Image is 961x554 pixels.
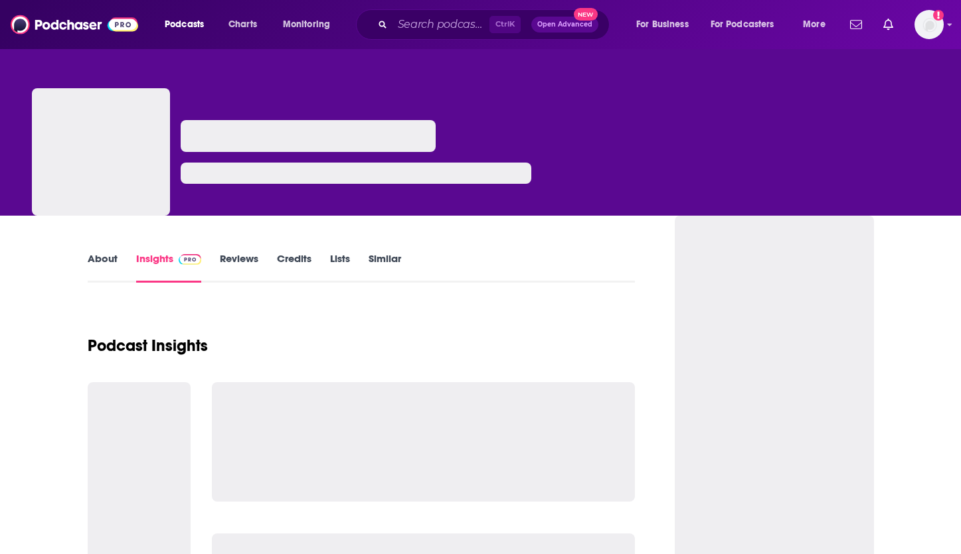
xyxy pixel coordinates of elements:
a: Charts [220,14,265,35]
div: Search podcasts, credits, & more... [369,9,622,40]
img: Podchaser Pro [179,254,202,265]
span: Ctrl K [489,16,521,33]
button: open menu [702,14,794,35]
span: New [574,8,598,21]
span: Monitoring [283,15,330,34]
a: InsightsPodchaser Pro [136,252,202,283]
input: Search podcasts, credits, & more... [393,14,489,35]
a: Credits [277,252,311,283]
span: For Podcasters [711,15,774,34]
span: Open Advanced [537,21,592,28]
button: open menu [627,14,705,35]
h1: Podcast Insights [88,336,208,356]
a: Reviews [220,252,258,283]
a: Show notifications dropdown [878,13,899,36]
span: Charts [228,15,257,34]
button: open menu [274,14,347,35]
span: Logged in as BenLaurro [915,10,944,39]
span: Podcasts [165,15,204,34]
button: Show profile menu [915,10,944,39]
a: Show notifications dropdown [845,13,867,36]
a: About [88,252,118,283]
button: open menu [155,14,221,35]
a: Similar [369,252,401,283]
span: More [803,15,826,34]
button: open menu [794,14,842,35]
button: Open AdvancedNew [531,17,598,33]
img: Podchaser - Follow, Share and Rate Podcasts [11,12,138,37]
img: User Profile [915,10,944,39]
span: For Business [636,15,689,34]
svg: Add a profile image [933,10,944,21]
a: Lists [330,252,350,283]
